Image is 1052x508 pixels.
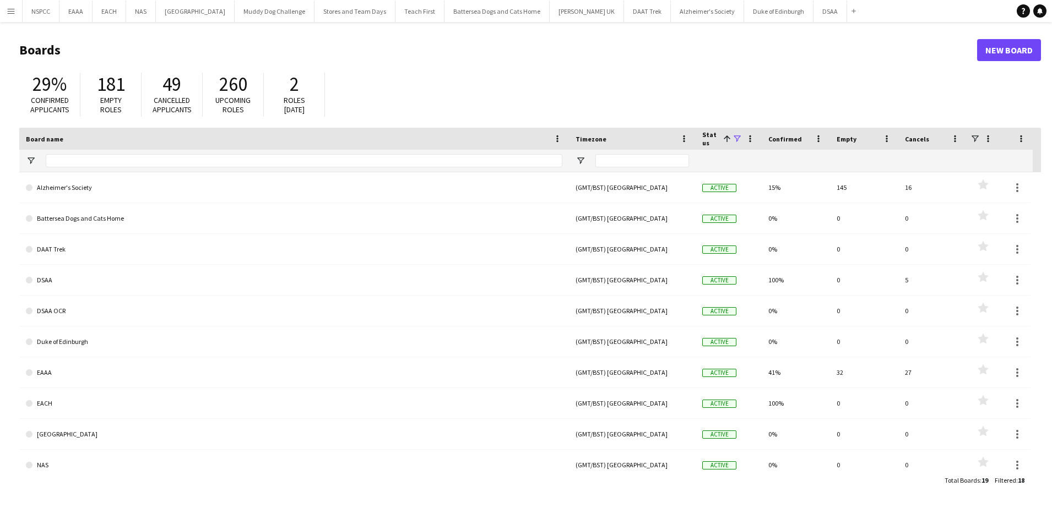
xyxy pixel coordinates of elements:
[762,203,830,233] div: 0%
[569,172,696,203] div: (GMT/BST) [GEOGRAPHIC_DATA]
[569,296,696,326] div: (GMT/BST) [GEOGRAPHIC_DATA]
[93,1,126,22] button: EACH
[30,95,69,114] span: Confirmed applicants
[702,130,719,147] span: Status
[830,326,898,357] div: 0
[569,357,696,387] div: (GMT/BST) [GEOGRAPHIC_DATA]
[898,357,967,387] div: 27
[126,1,156,22] button: NAS
[595,154,689,167] input: Timezone Filter Input
[26,135,63,143] span: Board name
[215,95,251,114] span: Upcoming roles
[26,388,562,419] a: EACH
[569,265,696,295] div: (GMT/BST) [GEOGRAPHIC_DATA]
[898,203,967,233] div: 0
[162,72,181,96] span: 49
[898,419,967,449] div: 0
[898,234,967,264] div: 0
[762,265,830,295] div: 100%
[981,476,988,484] span: 19
[153,95,192,114] span: Cancelled applicants
[814,1,847,22] button: DSAA
[830,419,898,449] div: 0
[100,95,122,114] span: Empty roles
[26,450,562,480] a: NAS
[46,154,562,167] input: Board name Filter Input
[26,172,562,203] a: Alzheimer's Society
[898,172,967,203] div: 16
[576,135,606,143] span: Timezone
[569,234,696,264] div: (GMT/BST) [GEOGRAPHIC_DATA]
[898,326,967,357] div: 0
[97,72,125,96] span: 181
[768,135,802,143] span: Confirmed
[830,388,898,418] div: 0
[26,203,562,234] a: Battersea Dogs and Cats Home
[837,135,856,143] span: Empty
[762,172,830,203] div: 15%
[26,357,562,388] a: EAAA
[945,469,988,491] div: :
[744,1,814,22] button: Duke of Edinburgh
[569,388,696,418] div: (GMT/BST) [GEOGRAPHIC_DATA]
[156,1,235,22] button: [GEOGRAPHIC_DATA]
[624,1,671,22] button: DAAT Trek
[830,357,898,387] div: 32
[444,1,550,22] button: Battersea Dogs and Cats Home
[23,1,59,22] button: NSPCC
[702,184,736,192] span: Active
[905,135,929,143] span: Cancels
[762,234,830,264] div: 0%
[762,326,830,357] div: 0%
[702,430,736,439] span: Active
[977,39,1041,61] a: New Board
[26,326,562,357] a: Duke of Edinburgh
[702,245,736,254] span: Active
[898,296,967,326] div: 0
[32,72,67,96] span: 29%
[702,461,736,469] span: Active
[569,326,696,357] div: (GMT/BST) [GEOGRAPHIC_DATA]
[702,307,736,315] span: Active
[314,1,395,22] button: Stores and Team Days
[550,1,624,22] button: [PERSON_NAME] UK
[26,419,562,450] a: [GEOGRAPHIC_DATA]
[59,1,93,22] button: EAAA
[898,450,967,480] div: 0
[995,476,1016,484] span: Filtered
[569,450,696,480] div: (GMT/BST) [GEOGRAPHIC_DATA]
[830,265,898,295] div: 0
[830,234,898,264] div: 0
[702,369,736,377] span: Active
[762,357,830,387] div: 41%
[569,419,696,449] div: (GMT/BST) [GEOGRAPHIC_DATA]
[995,469,1024,491] div: :
[830,203,898,233] div: 0
[762,388,830,418] div: 100%
[219,72,247,96] span: 260
[671,1,744,22] button: Alzheimer's Society
[26,296,562,326] a: DSAA OCR
[26,265,562,296] a: DSAA
[395,1,444,22] button: Teach First
[569,203,696,233] div: (GMT/BST) [GEOGRAPHIC_DATA]
[945,476,980,484] span: Total Boards
[830,172,898,203] div: 145
[576,156,585,166] button: Open Filter Menu
[235,1,314,22] button: Muddy Dog Challenge
[702,400,736,408] span: Active
[702,338,736,346] span: Active
[702,215,736,223] span: Active
[19,42,977,58] h1: Boards
[762,419,830,449] div: 0%
[26,234,562,265] a: DAAT Trek
[830,450,898,480] div: 0
[290,72,299,96] span: 2
[26,156,36,166] button: Open Filter Menu
[830,296,898,326] div: 0
[898,265,967,295] div: 5
[898,388,967,418] div: 0
[1018,476,1024,484] span: 18
[762,296,830,326] div: 0%
[702,276,736,285] span: Active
